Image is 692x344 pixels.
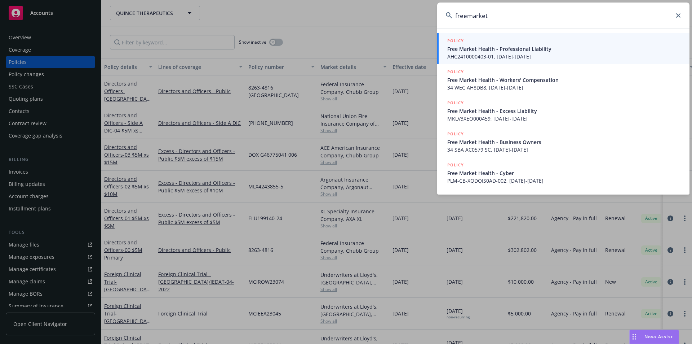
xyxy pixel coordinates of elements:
span: Free Market Health - Workers' Compensation [447,76,681,84]
span: AHC2410000403-01, [DATE]-[DATE] [447,53,681,60]
h5: POLICY [447,161,464,169]
button: Nova Assist [629,330,679,344]
a: POLICYFree Market Health - Business Owners34 SBA AC0579 SC, [DATE]-[DATE] [437,126,689,157]
a: POLICYFree Market Health - Excess LiabilityMKLV3XEO000459, [DATE]-[DATE] [437,95,689,126]
a: POLICYFree Market Health - Professional LiabilityAHC2410000403-01, [DATE]-[DATE] [437,33,689,64]
div: Drag to move [630,330,639,344]
span: PLM-CB-XQDQIS0AD-002, [DATE]-[DATE] [447,177,681,184]
a: POLICYFree Market Health - CyberPLM-CB-XQDQIS0AD-002, [DATE]-[DATE] [437,157,689,188]
h5: POLICY [447,99,464,106]
span: 34 SBA AC0579 SC, [DATE]-[DATE] [447,146,681,153]
span: Nova Assist [644,334,673,340]
h5: POLICY [447,37,464,44]
span: Free Market Health - Business Owners [447,138,681,146]
input: Search... [437,3,689,29]
span: MKLV3XEO000459, [DATE]-[DATE] [447,115,681,122]
span: Free Market Health - Excess Liability [447,107,681,115]
h5: POLICY [447,130,464,138]
span: Free Market Health - Cyber [447,169,681,177]
span: 34 WEC AH8DB8, [DATE]-[DATE] [447,84,681,91]
a: POLICYFree Market Health - Workers' Compensation34 WEC AH8DB8, [DATE]-[DATE] [437,64,689,95]
h5: POLICY [447,68,464,75]
span: Free Market Health - Professional Liability [447,45,681,53]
